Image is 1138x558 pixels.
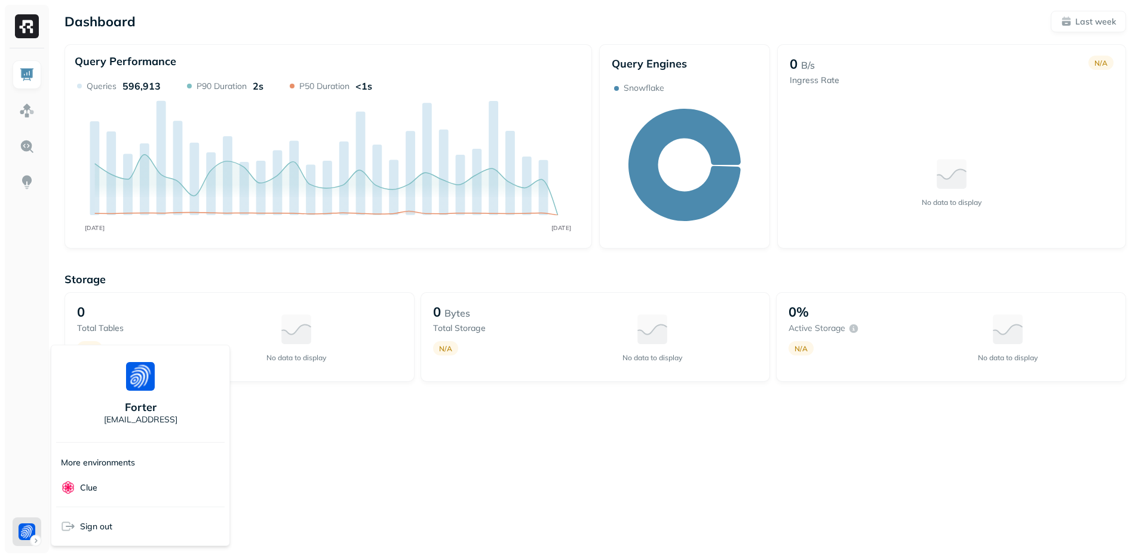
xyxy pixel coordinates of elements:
[80,482,97,493] p: Clue
[104,414,177,425] p: [EMAIL_ADDRESS]
[61,457,135,468] p: More environments
[126,362,155,391] img: Forter
[80,521,112,532] span: Sign out
[61,480,75,495] img: Clue
[125,400,157,414] p: Forter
